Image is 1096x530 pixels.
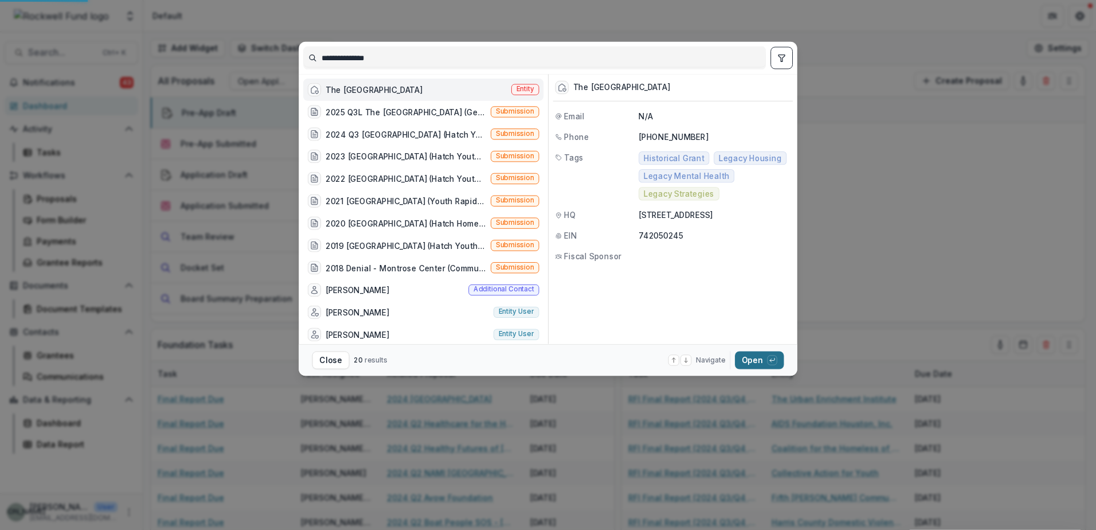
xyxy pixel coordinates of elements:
span: Submission [496,241,534,250]
div: 2024 Q3 [GEOGRAPHIC_DATA] (Hatch Youth Housing Program) [326,128,486,140]
button: Open [735,351,784,369]
span: Email [564,110,585,122]
span: Submission [496,174,534,182]
span: EIN [564,230,577,241]
div: 2022 [GEOGRAPHIC_DATA] (Hatch Youth Rapid Rehousing Program) [326,173,486,184]
span: Phone [564,131,589,142]
span: Entity user [499,330,534,338]
span: results [365,356,387,364]
span: Submission [496,152,534,160]
div: 2020 [GEOGRAPHIC_DATA] (Hatch Homeless Youth Rapid Rehousing) [326,217,486,229]
span: Entity user [499,308,534,316]
span: Submission [496,197,534,205]
span: Submission [496,130,534,138]
span: Entity [516,85,534,93]
div: 2018 Denial - Montrose Center (Community marketing campaign, sober peer group and recovery coachi... [326,262,486,274]
div: [PERSON_NAME] [326,329,389,340]
div: The [GEOGRAPHIC_DATA] [573,83,670,92]
span: Submission [496,263,534,271]
div: 2023 [GEOGRAPHIC_DATA] (Hatch Youth Housing Programs) [326,151,486,162]
span: Submission [496,219,534,227]
div: [PERSON_NAME] [326,285,389,296]
div: [PERSON_NAME] [326,306,389,318]
span: Tags [564,151,584,163]
span: Submission [496,108,534,116]
span: Legacy Housing [719,154,782,163]
div: 2019 [GEOGRAPHIC_DATA] (Hatch Youth Rapid Rehousing Program) [326,240,486,251]
span: Legacy Strategies [644,189,714,198]
span: 20 [354,356,363,364]
p: 742050245 [639,230,790,241]
span: Navigate [696,355,725,365]
div: 2025 Q3L The [GEOGRAPHIC_DATA] (General operating support) [326,106,486,118]
div: 2021 [GEOGRAPHIC_DATA] (Youth Rapid Rehousing Program) [326,195,486,206]
span: Historical Grant [644,154,704,163]
p: N/A [639,110,790,122]
span: Fiscal Sponsor [564,251,621,262]
div: The [GEOGRAPHIC_DATA] [326,84,422,95]
p: [STREET_ADDRESS] [639,209,790,221]
span: HQ [564,209,576,221]
span: Additional contact [473,286,534,294]
button: toggle filters [770,47,793,69]
button: Close [312,351,350,369]
span: Legacy Mental Health [644,172,729,181]
p: [PHONE_NUMBER] [639,131,790,142]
